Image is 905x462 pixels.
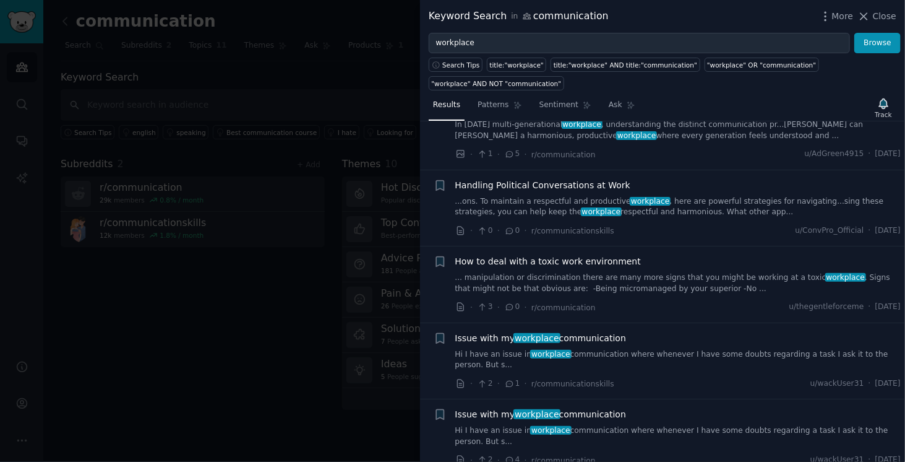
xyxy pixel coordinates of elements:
[805,149,864,160] span: u/AdGreen4915
[504,225,520,237] span: 0
[825,273,866,282] span: workplace
[504,378,520,390] span: 1
[525,148,527,161] span: ·
[433,100,460,111] span: Results
[875,302,901,313] span: [DATE]
[616,131,657,140] span: workplace
[497,224,500,237] span: ·
[432,79,562,88] div: "workplace" AND NOT "communication"
[705,58,819,72] a: "workplace" OR "communication"
[525,377,527,390] span: ·
[796,225,864,237] span: u/ConvPro_Official
[530,426,571,435] span: workplace
[857,10,896,23] button: Close
[854,33,901,54] button: Browse
[429,95,465,121] a: Results
[869,378,871,390] span: ·
[875,149,901,160] span: [DATE]
[530,350,571,359] span: workplace
[554,61,697,69] div: title:"workplace" AND title:"communication"
[531,303,596,312] span: r/communication
[455,332,627,345] a: Issue with myworkplacecommunication
[789,302,864,313] span: u/thegentleforceme
[504,149,520,160] span: 5
[707,61,816,69] div: "workplace" OR "communication"
[504,302,520,313] span: 0
[497,301,500,314] span: ·
[497,148,500,161] span: ·
[473,95,526,121] a: Patterns
[875,378,901,390] span: [DATE]
[429,33,850,54] input: Try a keyword related to your business
[470,301,473,314] span: ·
[513,333,560,343] span: workplace
[513,409,560,419] span: workplace
[455,272,901,294] a: ... manipulation or discrimination there are many more signs that you might be working at a toxic...
[581,207,622,216] span: workplace
[478,100,508,111] span: Patterns
[477,149,492,160] span: 1
[490,61,544,69] div: title:"workplace"
[875,225,901,237] span: [DATE]
[477,302,492,313] span: 3
[497,377,500,390] span: ·
[470,224,473,237] span: ·
[470,148,473,161] span: ·
[539,100,578,111] span: Sentiment
[525,224,527,237] span: ·
[525,301,527,314] span: ·
[535,95,596,121] a: Sentiment
[455,332,627,345] span: Issue with my communication
[455,120,901,141] a: In [DATE] multi-generationalworkplace, understanding the distinct communication pr...[PERSON_NAME...
[429,58,483,72] button: Search Tips
[429,76,564,90] a: "workplace" AND NOT "communication"
[869,302,871,313] span: ·
[875,110,892,119] div: Track
[609,100,622,111] span: Ask
[869,149,871,160] span: ·
[455,255,641,268] a: How to deal with a toxic work environment
[455,349,901,371] a: Hi I have an issue inworkplacecommunication where whenever I have some doubts regarding a task I ...
[871,95,896,121] button: Track
[442,61,480,69] span: Search Tips
[873,10,896,23] span: Close
[455,408,627,421] span: Issue with my communication
[819,10,854,23] button: More
[429,9,609,24] div: Keyword Search communication
[455,408,627,421] a: Issue with myworkplacecommunication
[470,377,473,390] span: ·
[551,58,700,72] a: title:"workplace" AND title:"communication"
[511,11,518,22] span: in
[630,197,671,206] span: workplace
[832,10,854,23] span: More
[455,196,901,218] a: ...ons. To maintain a respectful and productiveworkplace, here are powerful strategies for naviga...
[562,120,603,129] span: workplace
[477,225,492,237] span: 0
[487,58,546,72] a: title:"workplace"
[531,380,614,388] span: r/communicationskills
[531,227,614,235] span: r/communicationskills
[531,150,596,159] span: r/communication
[477,378,492,390] span: 2
[810,378,864,390] span: u/wackUser31
[604,95,640,121] a: Ask
[455,179,630,192] a: Handling Political Conversations at Work
[869,225,871,237] span: ·
[455,425,901,447] a: Hi I have an issue inworkplacecommunication where whenever I have some doubts regarding a task I ...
